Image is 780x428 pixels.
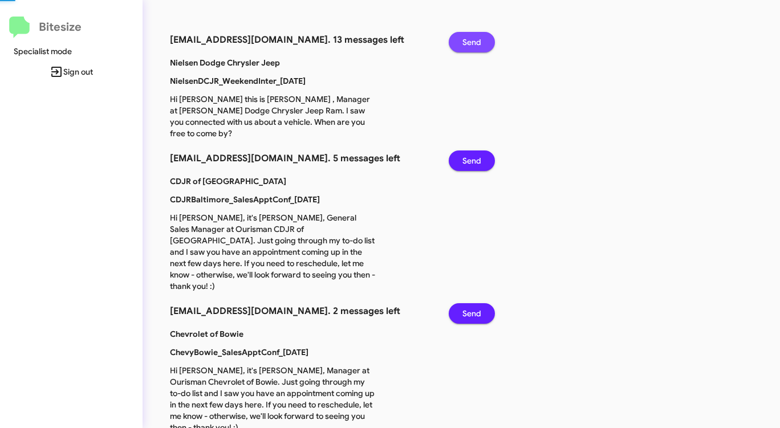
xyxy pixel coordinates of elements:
b: CDJRBaltimore_SalesApptConf_[DATE] [170,194,320,205]
b: CDJR of [GEOGRAPHIC_DATA] [170,176,286,186]
span: Send [462,303,481,324]
b: NielsenDCJR_WeekendInter_[DATE] [170,76,306,86]
b: Chevrolet of Bowie [170,329,243,339]
button: Send [449,150,495,171]
span: Send [462,150,481,171]
button: Send [449,303,495,324]
h3: [EMAIL_ADDRESS][DOMAIN_NAME]. 13 messages left [170,32,432,48]
b: Nielsen Dodge Chrysler Jeep [170,58,280,68]
span: Send [462,32,481,52]
button: Send [449,32,495,52]
p: Hi [PERSON_NAME], it's [PERSON_NAME], General Sales Manager at Ourisman CDJR of [GEOGRAPHIC_DATA]... [161,212,384,292]
h3: [EMAIL_ADDRESS][DOMAIN_NAME]. 5 messages left [170,150,432,166]
a: Bitesize [9,17,82,38]
p: Hi [PERSON_NAME] this is [PERSON_NAME] , Manager at [PERSON_NAME] Dodge Chrysler Jeep Ram. I saw ... [161,93,384,139]
span: Sign out [9,62,133,82]
b: ChevyBowie_SalesApptConf_[DATE] [170,347,308,357]
h3: [EMAIL_ADDRESS][DOMAIN_NAME]. 2 messages left [170,303,432,319]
